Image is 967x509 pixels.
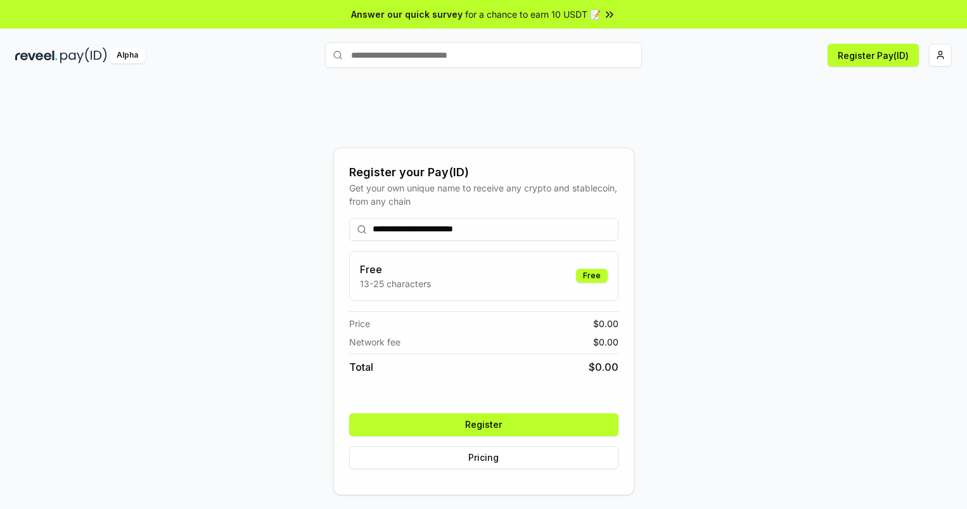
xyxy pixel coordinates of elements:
[589,359,618,375] span: $ 0.00
[349,164,618,181] div: Register your Pay(ID)
[465,8,601,21] span: for a chance to earn 10 USDT 📝
[360,262,431,277] h3: Free
[593,317,618,330] span: $ 0.00
[349,446,618,469] button: Pricing
[349,335,400,349] span: Network fee
[360,277,431,290] p: 13-25 characters
[576,269,608,283] div: Free
[110,48,145,63] div: Alpha
[351,8,463,21] span: Answer our quick survey
[828,44,919,67] button: Register Pay(ID)
[349,359,373,375] span: Total
[349,317,370,330] span: Price
[60,48,107,63] img: pay_id
[593,335,618,349] span: $ 0.00
[349,413,618,436] button: Register
[15,48,58,63] img: reveel_dark
[349,181,618,208] div: Get your own unique name to receive any crypto and stablecoin, from any chain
